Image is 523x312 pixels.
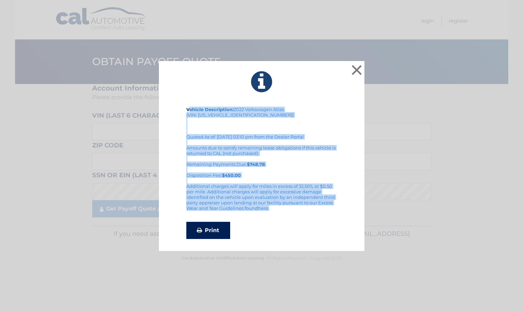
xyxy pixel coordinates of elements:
[186,107,337,183] div: 2022 Volkswagen Atlas (VIN: [US_VEHICLE_IDENTIFICATION_NUMBER]) Quoted As of: [DATE] 03:10 pm fro...
[186,222,230,239] a: Print
[222,172,241,178] strong: $450.00
[247,161,265,167] b: $748.78
[258,205,268,211] a: here
[186,145,337,178] div: Amounts due to satisfy remaining lease obligations if this vehicle is returned to CAL (not purcha...
[186,107,234,112] strong: Vehicle Description:
[186,183,337,216] div: Additional charges will apply for miles in excess of 32,505, at $0.50 per mile. Additional charge...
[350,63,364,77] button: ×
